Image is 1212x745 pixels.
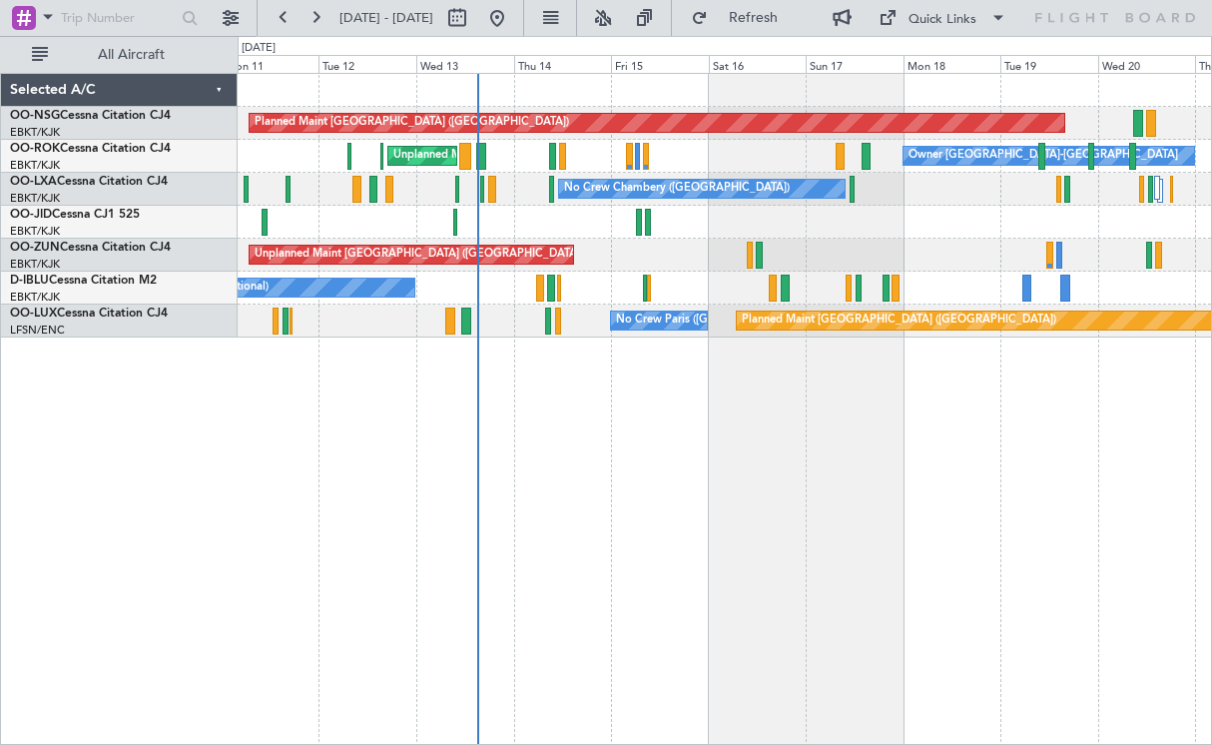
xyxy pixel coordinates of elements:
div: No Crew Paris ([GEOGRAPHIC_DATA]) [616,306,814,336]
div: Wed 20 [1098,55,1196,73]
div: Sat 16 [709,55,807,73]
a: EBKT/KJK [10,290,60,305]
div: Thu 14 [514,55,612,73]
span: D-IBLU [10,275,49,287]
div: Owner [GEOGRAPHIC_DATA]-[GEOGRAPHIC_DATA] [909,141,1178,171]
a: EBKT/KJK [10,257,60,272]
div: Mon 18 [904,55,1001,73]
a: OO-LUXCessna Citation CJ4 [10,308,168,320]
div: Unplanned Maint [GEOGRAPHIC_DATA]-[GEOGRAPHIC_DATA] [393,141,716,171]
div: Quick Links [909,10,976,30]
div: Planned Maint [GEOGRAPHIC_DATA] ([GEOGRAPHIC_DATA]) [255,108,569,138]
a: OO-ZUNCessna Citation CJ4 [10,242,171,254]
div: [DATE] [242,40,276,57]
div: Unplanned Maint [GEOGRAPHIC_DATA] ([GEOGRAPHIC_DATA]) [255,240,583,270]
a: EBKT/KJK [10,224,60,239]
a: LFSN/ENC [10,323,65,338]
span: [DATE] - [DATE] [339,9,433,27]
div: Fri 15 [611,55,709,73]
span: Refresh [712,11,796,25]
div: Sun 17 [806,55,904,73]
a: OO-ROKCessna Citation CJ4 [10,143,171,155]
a: EBKT/KJK [10,158,60,173]
span: All Aircraft [52,48,211,62]
input: Trip Number [61,3,176,33]
a: OO-NSGCessna Citation CJ4 [10,110,171,122]
div: No Crew Chambery ([GEOGRAPHIC_DATA]) [564,174,790,204]
div: Tue 19 [1000,55,1098,73]
span: OO-NSG [10,110,60,122]
button: All Aircraft [22,39,217,71]
div: Planned Maint [GEOGRAPHIC_DATA] ([GEOGRAPHIC_DATA]) [742,306,1056,336]
a: OO-JIDCessna CJ1 525 [10,209,140,221]
a: EBKT/KJK [10,191,60,206]
a: EBKT/KJK [10,125,60,140]
span: OO-LXA [10,176,57,188]
span: OO-ROK [10,143,60,155]
a: D-IBLUCessna Citation M2 [10,275,157,287]
span: OO-ZUN [10,242,60,254]
button: Refresh [682,2,802,34]
button: Quick Links [869,2,1016,34]
span: OO-JID [10,209,52,221]
div: Wed 13 [416,55,514,73]
div: Tue 12 [318,55,416,73]
div: Mon 11 [222,55,319,73]
a: OO-LXACessna Citation CJ4 [10,176,168,188]
span: OO-LUX [10,308,57,320]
